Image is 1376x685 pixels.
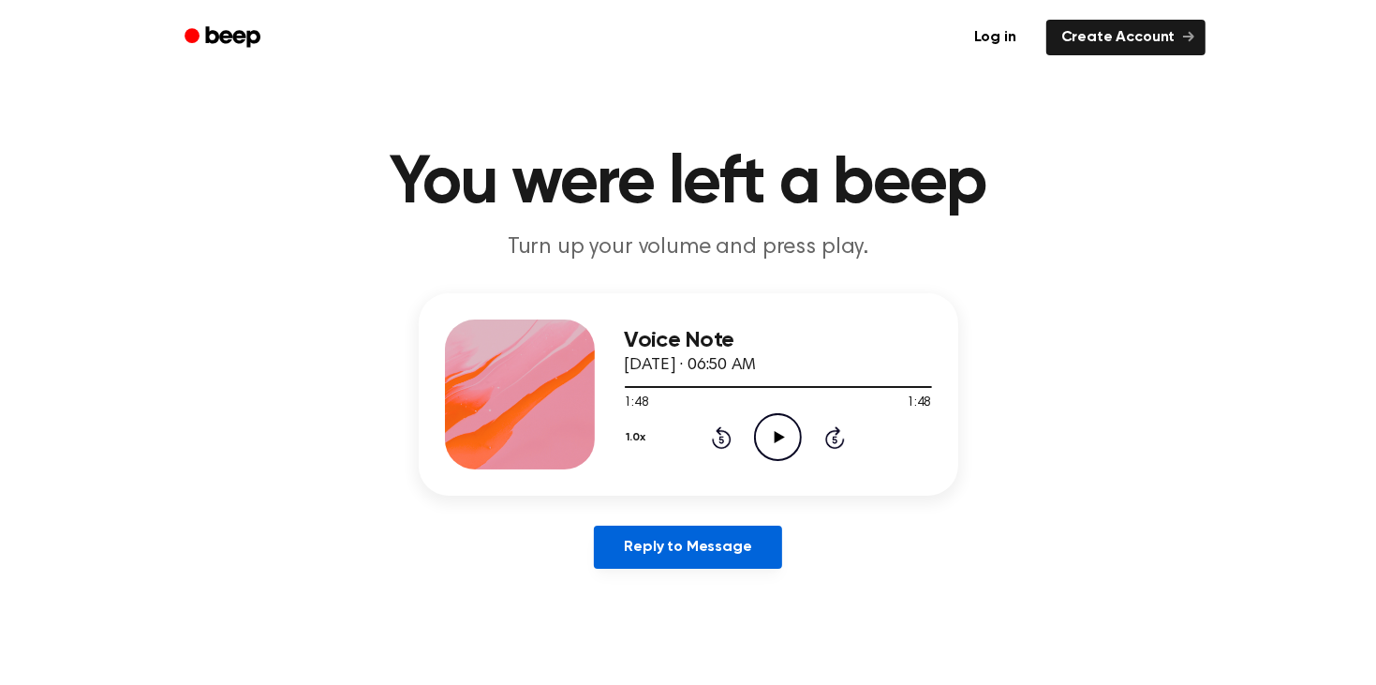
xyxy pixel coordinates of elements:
span: 1:48 [625,394,649,413]
a: Log in [955,16,1035,59]
h3: Voice Note [625,328,932,353]
p: Turn up your volume and press play. [329,232,1048,263]
a: Beep [171,20,277,56]
h1: You were left a beep [209,150,1168,217]
a: Reply to Message [594,526,781,569]
button: 1.0x [625,422,653,454]
span: [DATE] · 06:50 AM [625,357,756,374]
a: Create Account [1046,20,1206,55]
span: 1:48 [907,394,931,413]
